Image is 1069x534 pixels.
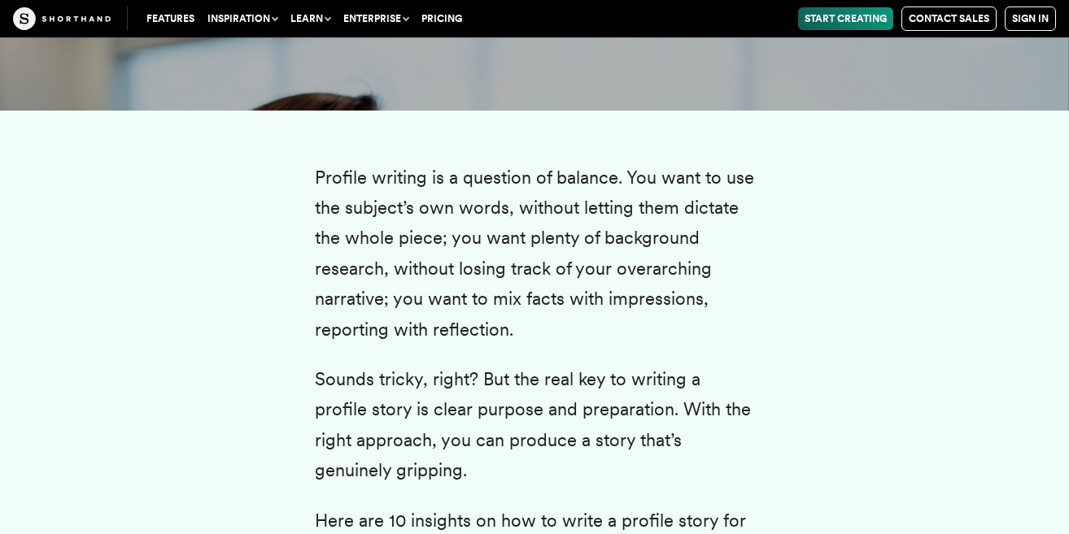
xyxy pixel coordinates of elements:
button: Inspiration [201,7,284,30]
a: Contact Sales [901,7,997,31]
button: Enterprise [337,7,415,30]
button: Learn [284,7,337,30]
a: Sign in [1005,7,1056,31]
a: Start Creating [798,7,893,30]
p: Profile writing is a question of balance. You want to use the subject’s own words, without lettin... [315,163,754,345]
a: Pricing [415,7,469,30]
img: The Craft [13,7,111,30]
a: Features [140,7,201,30]
p: Sounds tricky, right? But the real key to writing a profile story is clear purpose and preparatio... [315,364,754,486]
